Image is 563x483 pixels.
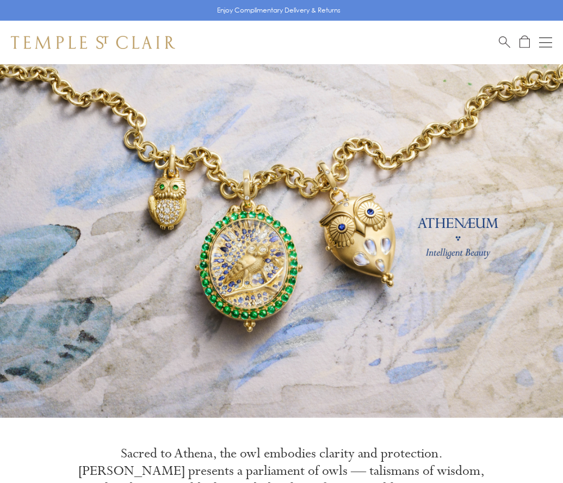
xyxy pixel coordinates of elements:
p: Enjoy Complimentary Delivery & Returns [217,5,341,16]
button: Open navigation [539,36,552,49]
a: Search [499,35,510,49]
img: Temple St. Clair [11,36,175,49]
a: Open Shopping Bag [519,35,530,49]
